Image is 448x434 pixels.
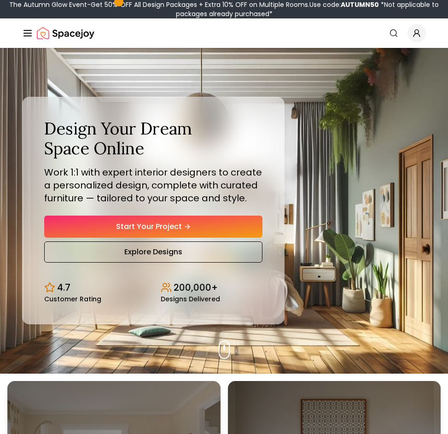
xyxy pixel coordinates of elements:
a: Spacejoy [37,24,94,42]
a: Explore Designs [44,241,262,263]
p: 200,000+ [174,281,218,294]
small: Designs Delivered [161,296,220,302]
h1: Design Your Dream Space Online [44,119,262,158]
div: Design stats [44,274,262,302]
p: 4.7 [57,281,70,294]
small: Customer Rating [44,296,101,302]
img: Spacejoy Logo [37,24,94,42]
p: Work 1:1 with expert interior designers to create a personalized design, complete with curated fu... [44,166,262,205]
a: Start Your Project [44,216,262,238]
nav: Global [22,18,426,48]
